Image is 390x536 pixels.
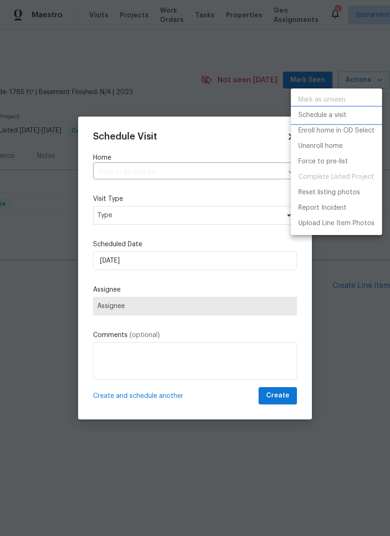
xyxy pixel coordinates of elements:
[298,141,343,151] p: Unenroll home
[298,219,375,228] p: Upload Line Item Photos
[298,110,347,120] p: Schedule a visit
[298,203,347,213] p: Report Incident
[298,157,348,167] p: Force to pre-list
[291,169,382,185] span: Project is already completed
[298,126,375,136] p: Enroll home in OD Select
[298,188,360,198] p: Reset listing photos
